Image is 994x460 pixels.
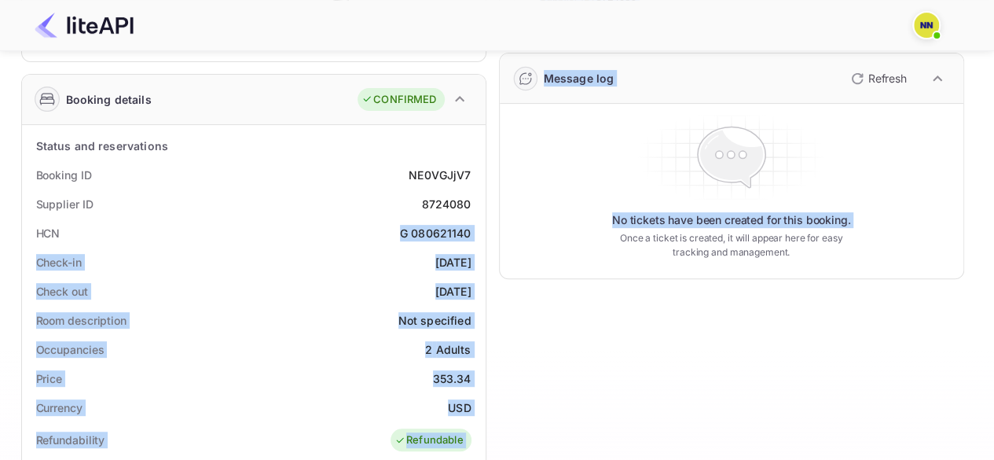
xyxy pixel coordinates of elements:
[36,167,92,183] div: Booking ID
[868,70,907,86] p: Refresh
[394,432,464,448] div: Refundable
[35,13,134,38] img: LiteAPI Logo
[36,254,82,270] div: Check-in
[361,92,436,108] div: CONFIRMED
[435,283,471,300] div: [DATE]
[36,341,105,358] div: Occupancies
[36,283,88,300] div: Check out
[36,138,168,154] div: Status and reservations
[448,399,471,416] div: USD
[421,196,471,212] div: 8724080
[914,13,939,38] img: N/A N/A
[400,225,471,241] div: G 080621140
[36,370,63,387] div: Price
[36,225,61,241] div: HCN
[544,70,614,86] div: Message log
[435,254,471,270] div: [DATE]
[842,66,913,91] button: Refresh
[425,341,471,358] div: 2 Adults
[66,91,152,108] div: Booking details
[36,432,105,448] div: Refundability
[409,167,471,183] div: NE0VGJjV7
[36,196,94,212] div: Supplier ID
[36,399,83,416] div: Currency
[607,231,856,259] p: Once a ticket is created, it will appear here for easy tracking and management.
[36,312,127,329] div: Room description
[612,212,851,228] p: No tickets have been created for this booking.
[398,312,471,329] div: Not specified
[433,370,471,387] div: 353.34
